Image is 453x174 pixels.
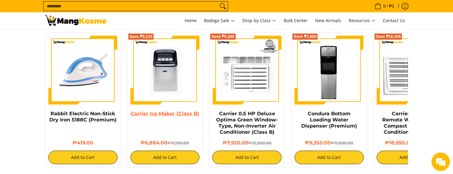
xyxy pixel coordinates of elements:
a: Carrier Ice Maker (Class B) [130,111,199,117]
h6: ₱6,884.00 [130,140,200,146]
span: Shop by Class [242,17,276,25]
span: Save ₱5,115 [130,35,153,38]
a: Home [182,12,200,29]
del: ₱11,000.00 [331,140,353,145]
img: Carrier 0.5 HP Deluxe Optima Green Window-Type, Non-Inverter Air Conditioner (Class B) [212,36,282,105]
span: Resources [349,17,375,25]
span: Contact Us [383,18,405,23]
span: • [373,3,396,10]
img: Carrier 1.00 HP Remote Window-Type Compact Inverter Air Conditioner (Class B) [377,36,446,105]
img: GET THIS ASAP: Condura Large Capacity Ice Maker (Premium) l Mang Kosme [45,15,106,26]
span: We're online! [36,49,85,112]
del: ₱13,200.00 [248,140,271,145]
img: Condura Bottom Loading Water Dispenser (Premium) [295,36,364,105]
div: Minimize live chat window [101,3,116,18]
span: 0 [382,4,387,8]
a: Rabbit Electric Non-Stick Dry Iron 5188C (Premium) [49,111,117,123]
img: Carrier Ice Maker (Class B) [130,36,200,105]
h6: ₱9,350.00 [295,140,364,146]
span: Save ₱1,650 [294,35,317,38]
span: Bodega Sale [204,17,235,25]
del: ₱11,999.00 [167,140,189,145]
button: Add to Cart [295,151,364,164]
button: Add to Cart [130,151,200,164]
h6: ₱7,920.00 [212,140,282,146]
a: Carrier 0.5 HP Deluxe Optima Green Window-Type, Non-Inverter Air Conditioner (Class B) [216,111,278,135]
span: Save ₱5,280 [211,35,235,38]
a: New Arrivals [312,12,344,29]
button: Add to Cart [48,151,118,164]
span: Bulk Center [284,18,308,23]
img: https://mangkosme.com/products/rabbit-electric-non-stick-dry-iron-5188c-class-a [48,36,118,105]
a: Resources [346,12,379,29]
h6: ₱18,995.00 [377,140,446,146]
button: Add to Cart [377,151,446,164]
button: Search [218,2,228,11]
a: Bulk Center [281,12,311,29]
textarea: Type your message and hit 'Enter' [3,112,117,133]
a: Condura Bottom Loading Water Dispenser (Premium) [301,111,357,129]
span: ₱0 [388,4,395,8]
h6: ₱419.00 [48,140,118,146]
div: Chat with us now [32,34,103,42]
span: Home [185,18,197,23]
span: Save ₱16,305 [376,35,401,38]
a: Bodega Sale [201,12,238,29]
a: Contact Us [380,12,408,29]
nav: Main Menu [113,12,408,29]
button: Add to Cart [212,151,282,164]
span: New Arrivals [315,18,341,23]
a: Shop by Class [239,12,279,29]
